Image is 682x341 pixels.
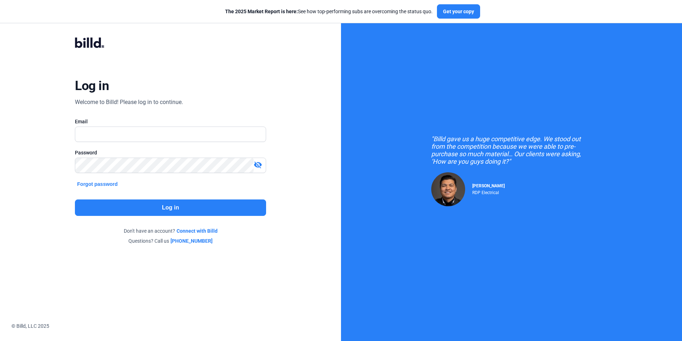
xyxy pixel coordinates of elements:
button: Forgot password [75,180,120,188]
div: Log in [75,78,109,94]
a: [PHONE_NUMBER] [170,237,213,244]
div: Password [75,149,266,156]
div: Don't have an account? [75,227,266,234]
div: Welcome to Billd! Please log in to continue. [75,98,183,107]
mat-icon: visibility_off [254,160,262,169]
div: Questions? Call us [75,237,266,244]
div: Email [75,118,266,125]
div: "Billd gave us a huge competitive edge. We stood out from the competition because we were able to... [431,135,592,165]
img: Raul Pacheco [431,172,465,206]
span: [PERSON_NAME] [472,183,505,188]
button: Log in [75,199,266,216]
button: Get your copy [437,4,480,19]
div: RDP Electrical [472,188,505,195]
div: See how top-performing subs are overcoming the status quo. [225,8,433,15]
span: The 2025 Market Report is here: [225,9,298,14]
a: Connect with Billd [177,227,218,234]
